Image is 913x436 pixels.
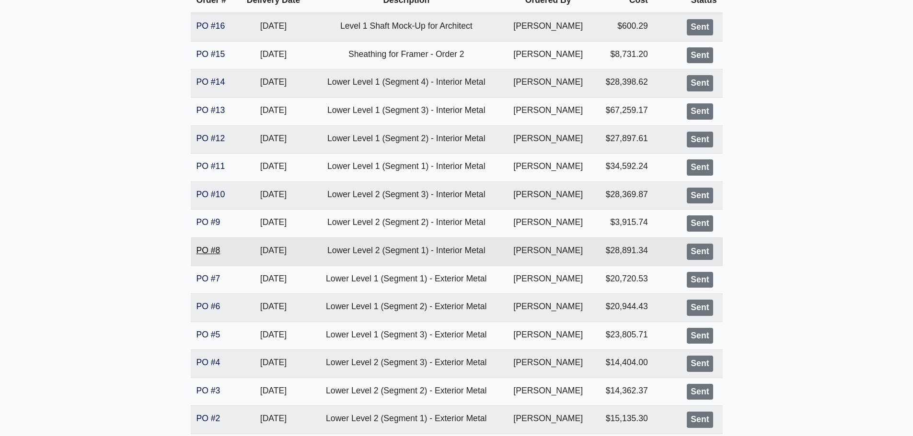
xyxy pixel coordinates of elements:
td: $14,362.37 [593,378,654,406]
div: Sent [687,132,713,148]
div: Sent [687,244,713,260]
div: Sent [687,75,713,91]
div: Sent [687,356,713,372]
td: [PERSON_NAME] [503,13,593,41]
td: Lower Level 1 (Segment 3) - Exterior Metal [310,322,503,350]
td: $20,720.53 [593,266,654,294]
a: PO #11 [196,161,225,171]
td: Lower Level 2 (Segment 1) - Exterior Metal [310,406,503,434]
td: [PERSON_NAME] [503,210,593,238]
a: PO #8 [196,246,220,255]
td: [DATE] [237,125,310,154]
td: $14,404.00 [593,350,654,378]
td: [DATE] [237,378,310,406]
td: Level 1 Shaft Mock-Up for Architect [310,13,503,41]
td: [PERSON_NAME] [503,266,593,294]
td: Lower Level 2 (Segment 2) - Interior Metal [310,210,503,238]
td: [DATE] [237,154,310,182]
td: [PERSON_NAME] [503,69,593,98]
td: [PERSON_NAME] [503,154,593,182]
div: Sent [687,328,713,344]
td: $600.29 [593,13,654,41]
div: Sent [687,19,713,35]
td: $28,369.87 [593,181,654,210]
td: [DATE] [237,294,310,322]
td: [DATE] [237,181,310,210]
td: [DATE] [237,41,310,69]
td: Lower Level 1 (Segment 2) - Exterior Metal [310,294,503,322]
td: [PERSON_NAME] [503,41,593,69]
a: PO #9 [196,217,220,227]
td: Lower Level 2 (Segment 2) - Exterior Metal [310,378,503,406]
td: [DATE] [237,69,310,98]
td: [PERSON_NAME] [503,378,593,406]
a: PO #14 [196,77,225,87]
td: Lower Level 1 (Segment 1) - Interior Metal [310,154,503,182]
td: $20,944.43 [593,294,654,322]
td: [DATE] [237,237,310,266]
td: $3,915.74 [593,210,654,238]
td: [DATE] [237,350,310,378]
a: PO #2 [196,414,220,423]
a: PO #6 [196,302,220,311]
div: Sent [687,300,713,316]
td: [DATE] [237,406,310,434]
td: [PERSON_NAME] [503,97,593,125]
td: Lower Level 1 (Segment 3) - Interior Metal [310,97,503,125]
a: PO #4 [196,358,220,367]
td: Lower Level 2 (Segment 3) - Interior Metal [310,181,503,210]
td: [PERSON_NAME] [503,406,593,434]
td: [PERSON_NAME] [503,322,593,350]
div: Sent [687,159,713,176]
td: $27,897.61 [593,125,654,154]
td: [PERSON_NAME] [503,181,593,210]
td: Sheathing for Framer - Order 2 [310,41,503,69]
td: $23,805.71 [593,322,654,350]
a: PO #16 [196,21,225,31]
div: Sent [687,215,713,232]
td: Lower Level 2 (Segment 3) - Exterior Metal [310,350,503,378]
a: PO #3 [196,386,220,395]
div: Sent [687,103,713,120]
td: $67,259.17 [593,97,654,125]
td: $28,891.34 [593,237,654,266]
a: PO #10 [196,190,225,199]
td: [DATE] [237,97,310,125]
div: Sent [687,412,713,428]
a: PO #15 [196,49,225,59]
td: [DATE] [237,266,310,294]
td: [DATE] [237,13,310,41]
td: $8,731.20 [593,41,654,69]
div: Sent [687,272,713,288]
a: PO #5 [196,330,220,339]
a: PO #13 [196,105,225,115]
td: Lower Level 1 (Segment 1) - Exterior Metal [310,266,503,294]
td: $15,135.30 [593,406,654,434]
td: Lower Level 1 (Segment 2) - Interior Metal [310,125,503,154]
td: [PERSON_NAME] [503,294,593,322]
a: PO #12 [196,134,225,143]
td: [PERSON_NAME] [503,125,593,154]
div: Sent [687,188,713,204]
td: Lower Level 1 (Segment 4) - Interior Metal [310,69,503,98]
td: Lower Level 2 (Segment 1) - Interior Metal [310,237,503,266]
td: [PERSON_NAME] [503,350,593,378]
td: $34,592.24 [593,154,654,182]
td: [PERSON_NAME] [503,237,593,266]
a: PO #7 [196,274,220,283]
td: [DATE] [237,210,310,238]
td: $28,398.62 [593,69,654,98]
td: [DATE] [237,322,310,350]
div: Sent [687,384,713,400]
div: Sent [687,47,713,64]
